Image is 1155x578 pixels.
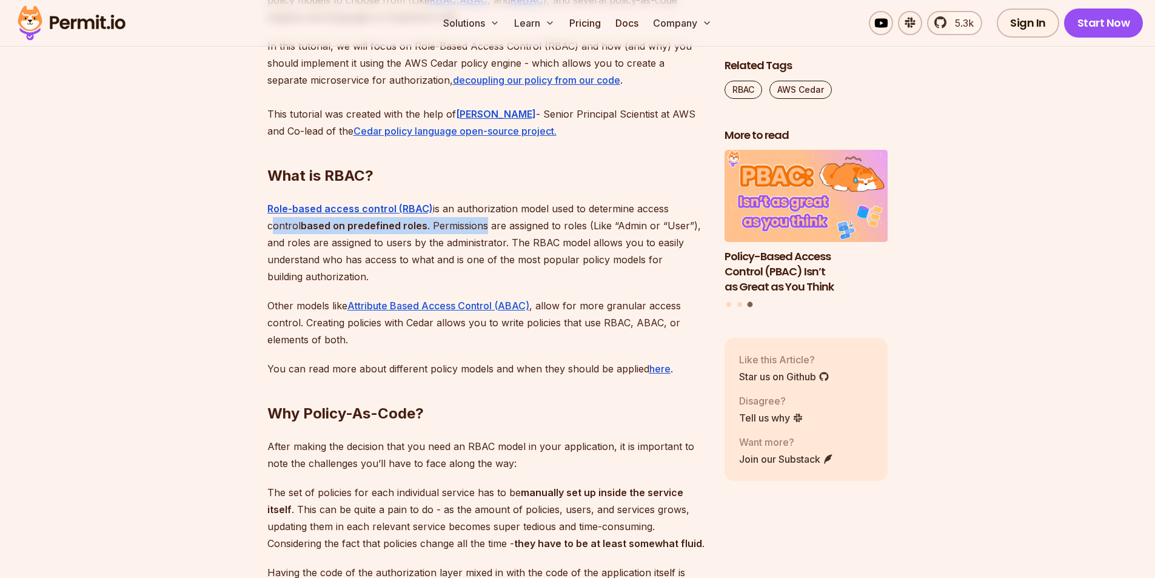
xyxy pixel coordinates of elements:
p: You can read more about different policy models and when they should be applied . [267,360,705,377]
a: Start Now [1064,8,1143,38]
strong: manually set up inside the service itself [267,486,683,516]
a: RBAC [725,81,762,99]
li: 3 of 3 [725,150,888,295]
p: In this tutorial, we will focus on Role-Based Access Control (RBAC) and how (and why) you should ... [267,38,705,139]
a: Cedar policy language open-source project. [353,125,557,137]
a: [PERSON_NAME] [456,108,536,120]
div: Posts [725,150,888,309]
span: 5.3k [948,16,974,30]
button: Go to slide 1 [726,302,731,307]
button: Company [648,11,717,35]
button: Solutions [438,11,504,35]
a: AWS Cedar [769,81,832,99]
a: Role-based access control (RBAC) [267,203,433,215]
button: Go to slide 3 [748,302,753,307]
h2: More to read [725,128,888,143]
p: After making the decision that you need an RBAC model in your application, it is important to not... [267,438,705,472]
p: Want more? [739,435,834,449]
a: 5.3k [927,11,982,35]
a: Pricing [564,11,606,35]
img: Policy-Based Access Control (PBAC) Isn’t as Great as You Think [725,150,888,243]
a: decoupling our policy from our code [453,74,620,86]
p: Disagree? [739,394,803,408]
button: Go to slide 2 [737,302,742,307]
strong: they have to be at least somewhat fluid [514,537,702,549]
a: Tell us why [739,411,803,425]
button: Learn [509,11,560,35]
p: Other models like , allow for more granular access control. Creating policies with Cedar allows y... [267,297,705,348]
h2: What is RBAC? [267,118,705,186]
p: The set of policies for each individual service has to be . This can be quite a pain to do - as t... [267,484,705,552]
a: Sign In [997,8,1059,38]
a: here [649,363,671,375]
strong: based on predefined roles [301,220,427,232]
strong: Why Policy-As-Code? [267,405,424,422]
img: Permit logo [12,2,131,44]
h2: Related Tags [725,58,888,73]
h3: Policy-Based Access Control (PBAC) Isn’t as Great as You Think [725,249,888,294]
p: Like this Article? [739,352,829,367]
a: Join our Substack [739,452,834,466]
a: Attribute Based Access Control (ABAC) [347,300,529,312]
p: is an authorization model used to determine access control . Permissions are assigned to roles (L... [267,200,705,285]
a: Star us on Github [739,369,829,384]
a: Docs [611,11,643,35]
